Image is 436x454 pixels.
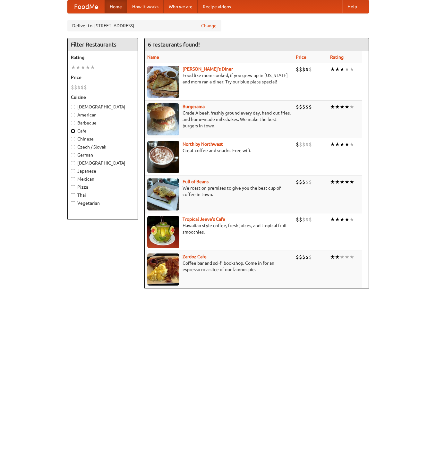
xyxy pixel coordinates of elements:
[71,137,75,141] input: Chinese
[71,160,134,166] label: [DEMOGRAPHIC_DATA]
[345,66,349,73] li: ★
[68,38,138,51] h4: Filter Restaurants
[84,84,87,91] li: $
[345,141,349,148] li: ★
[302,253,305,261] li: $
[330,253,335,261] li: ★
[340,66,345,73] li: ★
[335,141,340,148] li: ★
[71,128,134,134] label: Cafe
[335,216,340,223] li: ★
[71,120,134,126] label: Barbecue
[71,112,134,118] label: American
[71,145,75,149] input: Czech / Slovak
[349,178,354,185] li: ★
[296,253,299,261] li: $
[299,253,302,261] li: $
[147,66,179,98] img: sallys.jpg
[71,121,75,125] input: Barbecue
[349,253,354,261] li: ★
[71,201,75,205] input: Vegetarian
[183,66,233,72] b: [PERSON_NAME]'s Diner
[71,84,74,91] li: $
[147,260,291,273] p: Coffee bar and sci-fi bookshop. Come in for an espresso or a slice of our famous pie.
[349,103,354,110] li: ★
[127,0,164,13] a: How it works
[183,104,205,109] a: Burgerama
[299,178,302,185] li: $
[299,103,302,110] li: $
[71,94,134,100] h5: Cuisine
[335,66,340,73] li: ★
[183,217,225,222] a: Tropical Jeeve's Cafe
[296,216,299,223] li: $
[183,141,223,147] b: North by Northwest
[147,253,179,286] img: zardoz.jpg
[147,103,179,135] img: burgerama.jpg
[71,113,75,117] input: American
[90,64,95,71] li: ★
[183,179,209,184] a: Full of Beans
[71,192,134,198] label: Thai
[71,129,75,133] input: Cafe
[201,22,217,29] a: Change
[335,253,340,261] li: ★
[296,141,299,148] li: $
[67,20,221,31] div: Deliver to: [STREET_ADDRESS]
[302,141,305,148] li: $
[71,168,134,174] label: Japanese
[71,177,75,181] input: Mexican
[198,0,236,13] a: Recipe videos
[183,254,207,259] a: Zardoz Cafe
[71,185,75,189] input: Pizza
[147,72,291,85] p: Food like mom cooked, if you grew up in [US_STATE] and mom ran a diner. Try our blue plate special!
[71,105,75,109] input: [DEMOGRAPHIC_DATA]
[71,54,134,61] h5: Rating
[148,41,200,47] ng-pluralize: 6 restaurants found!
[340,141,345,148] li: ★
[164,0,198,13] a: Who we are
[349,66,354,73] li: ★
[330,103,335,110] li: ★
[302,103,305,110] li: $
[349,216,354,223] li: ★
[85,64,90,71] li: ★
[71,136,134,142] label: Chinese
[296,178,299,185] li: $
[71,184,134,190] label: Pizza
[305,216,309,223] li: $
[296,55,306,60] a: Price
[349,141,354,148] li: ★
[340,178,345,185] li: ★
[309,66,312,73] li: $
[302,178,305,185] li: $
[296,66,299,73] li: $
[309,103,312,110] li: $
[71,153,75,157] input: German
[302,66,305,73] li: $
[309,178,312,185] li: $
[147,185,291,198] p: We roast on premises to give you the best cup of coffee in town.
[305,178,309,185] li: $
[305,141,309,148] li: $
[147,222,291,235] p: Hawaiian style coffee, fresh juices, and tropical fruit smoothies.
[345,103,349,110] li: ★
[309,216,312,223] li: $
[81,84,84,91] li: $
[147,141,179,173] img: north.jpg
[305,66,309,73] li: $
[76,64,81,71] li: ★
[105,0,127,13] a: Home
[309,253,312,261] li: $
[68,0,105,13] a: FoodMe
[71,176,134,182] label: Mexican
[296,103,299,110] li: $
[71,64,76,71] li: ★
[340,216,345,223] li: ★
[340,103,345,110] li: ★
[71,200,134,206] label: Vegetarian
[71,161,75,165] input: [DEMOGRAPHIC_DATA]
